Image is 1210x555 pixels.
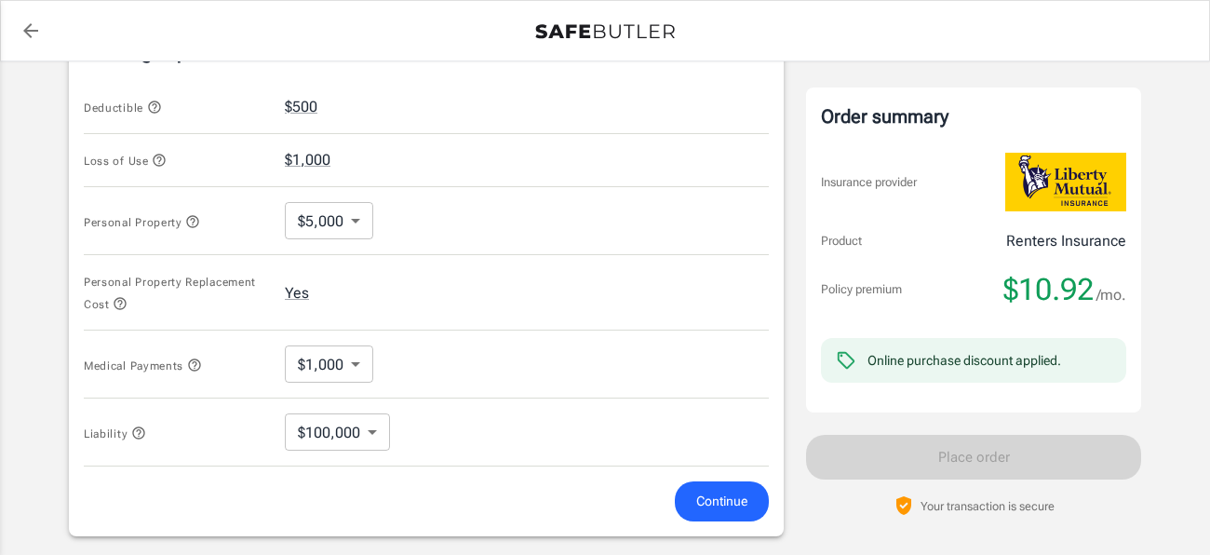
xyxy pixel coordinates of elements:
[84,96,162,118] button: Deductible
[84,102,162,115] span: Deductible
[535,24,675,39] img: Back to quotes
[821,232,862,250] p: Product
[84,216,200,229] span: Personal Property
[1096,282,1126,308] span: /mo.
[821,102,1126,130] div: Order summary
[84,427,146,440] span: Liability
[285,149,330,171] button: $1,000
[821,173,917,192] p: Insurance provider
[84,359,202,372] span: Medical Payments
[285,282,309,305] button: Yes
[84,270,270,315] button: Personal Property Replacement Cost
[675,481,769,521] button: Continue
[867,351,1061,370] div: Online purchase discount applied.
[1003,271,1094,308] span: $10.92
[84,210,200,233] button: Personal Property
[921,497,1055,515] p: Your transaction is secure
[285,96,317,118] button: $500
[84,149,167,171] button: Loss of Use
[84,354,202,376] button: Medical Payments
[1005,153,1126,211] img: Liberty Mutual
[84,422,146,444] button: Liability
[821,280,902,299] p: Policy premium
[285,345,373,383] div: $1,000
[12,12,49,49] a: back to quotes
[1006,230,1126,252] p: Renters Insurance
[285,413,390,451] div: $100,000
[285,202,373,239] div: $5,000
[84,276,256,311] span: Personal Property Replacement Cost
[696,490,747,513] span: Continue
[84,155,167,168] span: Loss of Use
